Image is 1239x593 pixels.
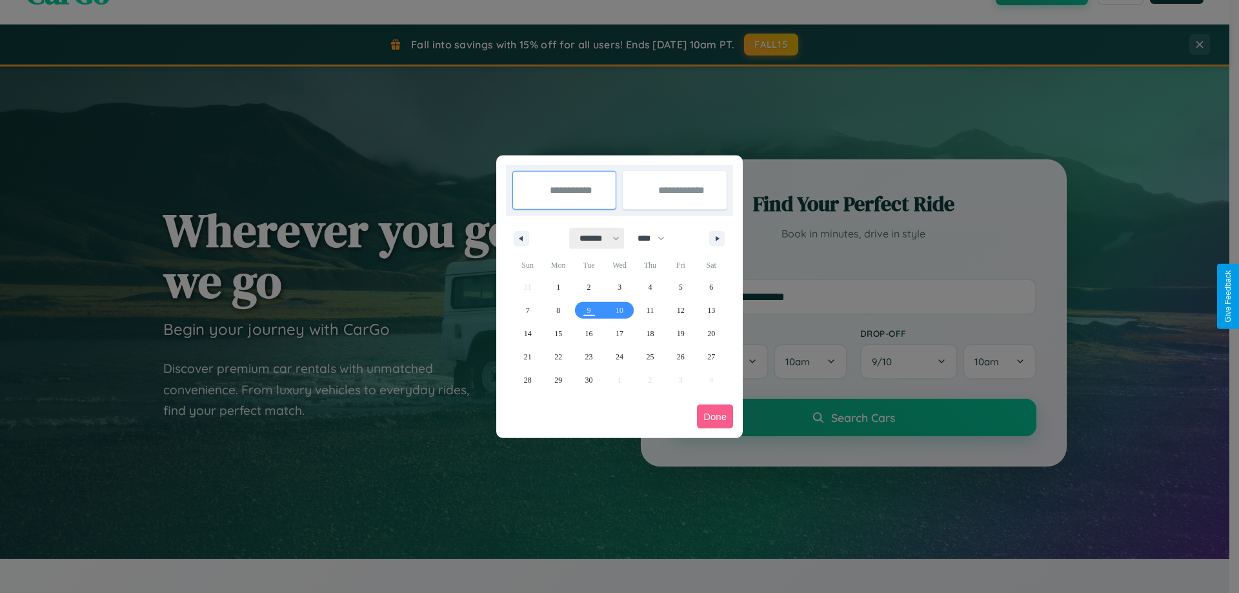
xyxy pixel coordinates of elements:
[648,276,652,299] span: 4
[574,322,604,345] button: 16
[616,322,623,345] span: 17
[646,345,654,368] span: 25
[543,255,573,276] span: Mon
[618,276,621,299] span: 3
[512,322,543,345] button: 14
[665,299,696,322] button: 12
[543,276,573,299] button: 1
[574,276,604,299] button: 2
[524,322,532,345] span: 14
[554,345,562,368] span: 22
[556,299,560,322] span: 8
[543,299,573,322] button: 8
[585,368,593,392] span: 30
[526,299,530,322] span: 7
[524,345,532,368] span: 21
[635,299,665,322] button: 11
[574,255,604,276] span: Tue
[512,345,543,368] button: 21
[696,276,727,299] button: 6
[587,276,591,299] span: 2
[635,255,665,276] span: Thu
[635,345,665,368] button: 25
[709,276,713,299] span: 6
[587,299,591,322] span: 9
[677,322,685,345] span: 19
[665,322,696,345] button: 19
[543,368,573,392] button: 29
[677,345,685,368] span: 26
[604,276,634,299] button: 3
[554,368,562,392] span: 29
[646,322,654,345] span: 18
[524,368,532,392] span: 28
[635,276,665,299] button: 4
[554,322,562,345] span: 15
[574,345,604,368] button: 23
[604,345,634,368] button: 24
[512,255,543,276] span: Sun
[707,299,715,322] span: 13
[604,322,634,345] button: 17
[635,322,665,345] button: 18
[585,322,593,345] span: 16
[556,276,560,299] span: 1
[616,345,623,368] span: 24
[679,276,683,299] span: 5
[604,255,634,276] span: Wed
[707,345,715,368] span: 27
[707,322,715,345] span: 20
[512,368,543,392] button: 28
[543,345,573,368] button: 22
[665,276,696,299] button: 5
[697,405,733,428] button: Done
[604,299,634,322] button: 10
[696,299,727,322] button: 13
[696,345,727,368] button: 27
[574,299,604,322] button: 9
[1224,270,1233,323] div: Give Feedback
[512,299,543,322] button: 7
[543,322,573,345] button: 15
[677,299,685,322] span: 12
[665,255,696,276] span: Fri
[665,345,696,368] button: 26
[574,368,604,392] button: 30
[616,299,623,322] span: 10
[696,255,727,276] span: Sat
[647,299,654,322] span: 11
[696,322,727,345] button: 20
[585,345,593,368] span: 23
